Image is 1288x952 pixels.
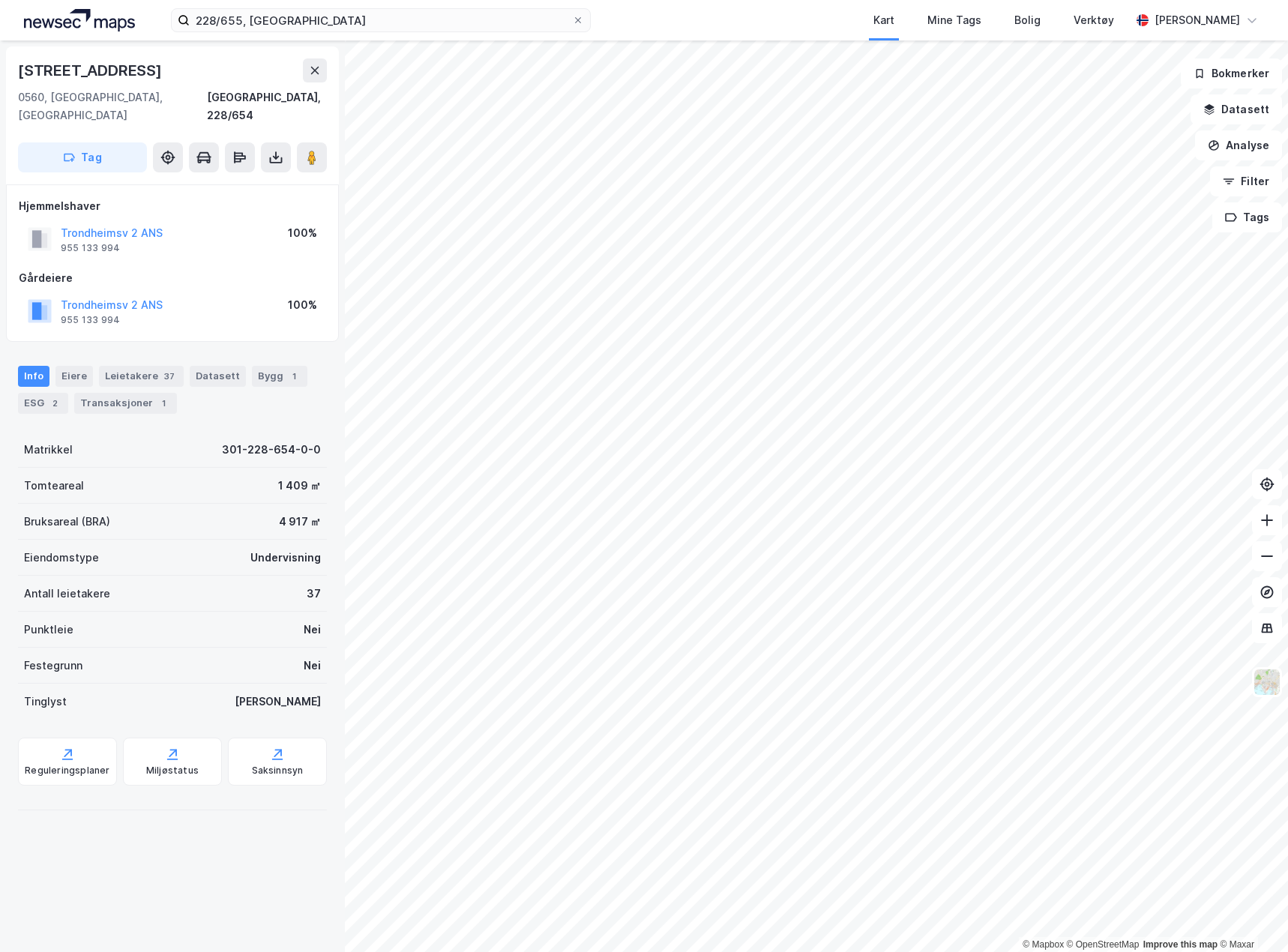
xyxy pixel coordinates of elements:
div: 1 [156,396,171,411]
div: Nei [304,621,321,639]
div: 0560, [GEOGRAPHIC_DATA], [GEOGRAPHIC_DATA] [18,88,207,124]
div: Festegrunn [24,657,82,675]
div: 955 133 994 [61,314,120,326]
div: 100% [288,296,317,314]
div: Nei [304,657,321,675]
div: Reguleringsplaner [25,765,109,777]
div: Mine Tags [927,11,981,29]
button: Datasett [1191,94,1282,124]
button: Tags [1212,202,1282,232]
div: Kart [873,11,894,29]
div: Eiendomstype [24,549,99,567]
div: Datasett [190,366,246,387]
div: Verktøy [1074,11,1114,29]
input: Søk på adresse, matrikkel, gårdeiere, leietakere eller personer [190,9,572,31]
a: Improve this map [1143,939,1218,950]
div: [PERSON_NAME] [235,693,321,711]
div: Gårdeiere [19,269,326,287]
img: Z [1253,668,1281,696]
div: Bygg [252,366,307,387]
div: Bruksareal (BRA) [24,513,110,531]
div: Transaksjoner [74,393,177,414]
div: Bolig [1014,11,1041,29]
div: Info [18,366,49,387]
div: [STREET_ADDRESS] [18,58,165,82]
div: 1 [286,369,301,384]
div: [PERSON_NAME] [1155,11,1240,29]
div: Undervisning [250,549,321,567]
div: Miljøstatus [146,765,199,777]
button: Analyse [1195,130,1282,160]
div: Leietakere [99,366,184,387]
div: Punktleie [24,621,73,639]
a: OpenStreetMap [1067,939,1140,950]
div: 955 133 994 [61,242,120,254]
div: Hjemmelshaver [19,197,326,215]
iframe: Chat Widget [1213,880,1288,952]
div: 1 409 ㎡ [278,477,321,495]
div: Saksinnsyn [252,765,304,777]
div: Tinglyst [24,693,67,711]
div: Matrikkel [24,441,73,459]
button: Filter [1210,166,1282,196]
a: Mapbox [1023,939,1064,950]
div: Kontrollprogram for chat [1213,880,1288,952]
button: Bokmerker [1181,58,1282,88]
div: ESG [18,393,68,414]
div: [GEOGRAPHIC_DATA], 228/654 [207,88,327,124]
div: 37 [161,369,178,384]
div: Eiere [55,366,93,387]
div: 37 [307,585,321,603]
button: Tag [18,142,147,172]
div: 301-228-654-0-0 [222,441,321,459]
div: 4 917 ㎡ [279,513,321,531]
div: 2 [47,396,62,411]
img: logo.a4113a55bc3d86da70a041830d287a7e.svg [24,9,135,31]
div: Antall leietakere [24,585,110,603]
div: Tomteareal [24,477,84,495]
div: 100% [288,224,317,242]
